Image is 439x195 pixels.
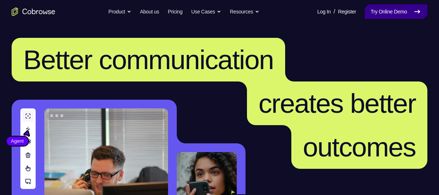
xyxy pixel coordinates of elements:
[334,7,335,16] span: /
[317,4,331,19] a: Log In
[259,88,416,119] span: creates better
[191,4,221,19] button: Use Cases
[230,4,259,19] button: Resources
[23,44,274,75] span: Better communication
[12,7,55,16] a: Go to the home page
[338,4,356,19] a: Register
[140,4,159,19] a: About us
[365,4,427,19] a: Try Online Demo
[303,132,416,162] span: outcomes
[168,4,182,19] a: Pricing
[108,4,131,19] button: Product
